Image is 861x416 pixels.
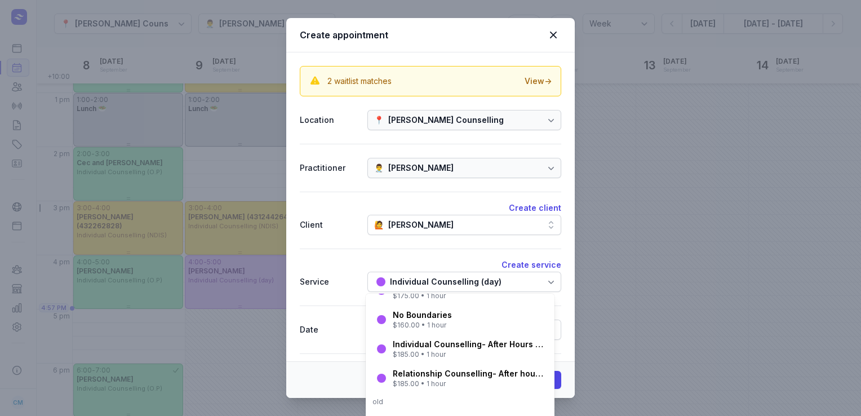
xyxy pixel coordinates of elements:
[300,323,358,337] div: Date
[544,76,552,86] span: →
[300,28,545,42] div: Create appointment
[393,339,545,350] div: Individual Counselling- After Hours (after 5pm)
[327,76,392,87] div: 2 waitlist matches
[501,258,561,272] button: Create service
[300,218,358,232] div: Client
[300,161,358,175] div: Practitioner
[300,113,358,127] div: Location
[388,161,454,175] div: [PERSON_NAME]
[525,76,552,87] div: View
[374,161,384,175] div: 👨‍⚕️
[388,113,504,127] div: [PERSON_NAME] Counselling
[393,368,545,379] div: Relationship Counselling- After hours (after 5pm)
[374,218,384,232] div: 🙋️
[300,275,358,289] div: Service
[390,275,501,289] div: Individual Counselling (day)
[393,321,452,330] div: $160.00 • 1 hour
[509,201,561,215] button: Create client
[393,379,545,388] div: $185.00 • 1 hour
[393,309,452,321] div: No Boundaries
[374,113,384,127] div: 📍
[393,350,545,359] div: $185.00 • 1 hour
[393,291,515,300] div: $175.00 • 1 hour
[372,397,548,406] div: old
